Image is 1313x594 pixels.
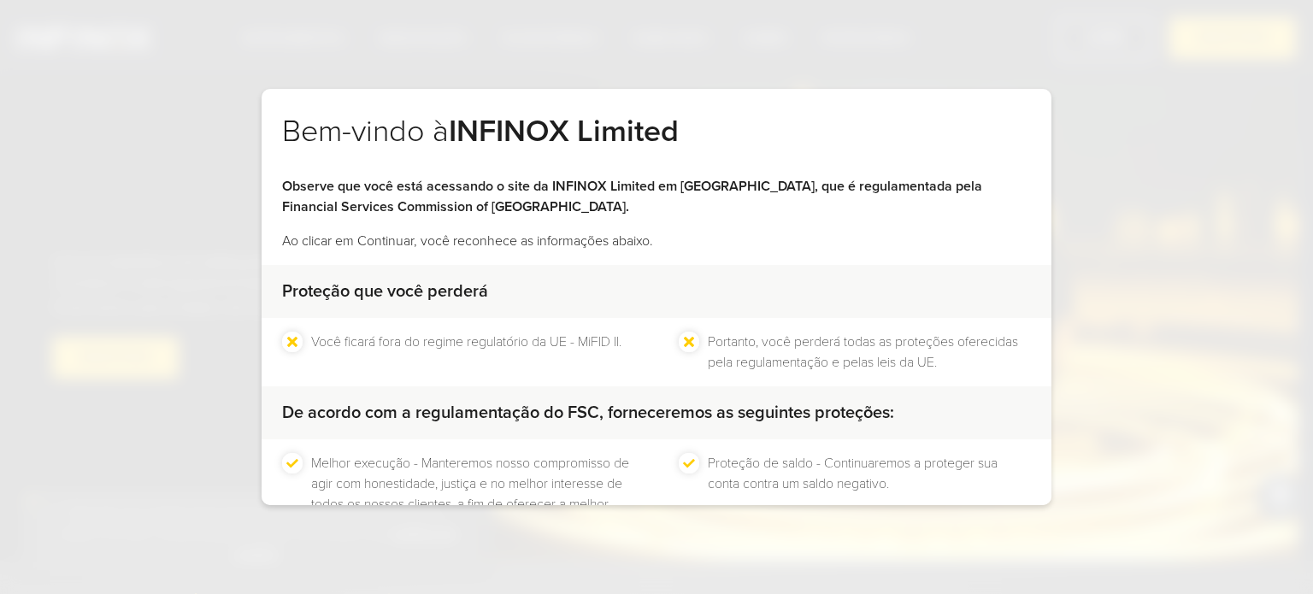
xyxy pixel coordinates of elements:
[708,453,1031,535] li: Proteção de saldo - Continuaremos a proteger sua conta contra um saldo negativo.
[282,231,1031,251] p: Ao clicar em Continuar, você reconhece as informações abaixo.
[311,332,621,373] li: Você ficará fora do regime regulatório da UE - MiFID II.
[282,403,894,423] strong: De acordo com a regulamentação do FSC, forneceremos as seguintes proteções:
[282,113,1031,176] h2: Bem-vindo à
[449,113,679,150] strong: INFINOX Limited
[282,178,982,215] strong: Observe que você está acessando o site da INFINOX Limited em [GEOGRAPHIC_DATA], que é regulamenta...
[708,332,1031,373] li: Portanto, você perderá todas as proteções oferecidas pela regulamentação e pelas leis da UE.
[282,281,488,302] strong: Proteção que você perderá
[311,453,634,535] li: Melhor execução - Manteremos nosso compromisso de agir com honestidade, justiça e no melhor inter...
